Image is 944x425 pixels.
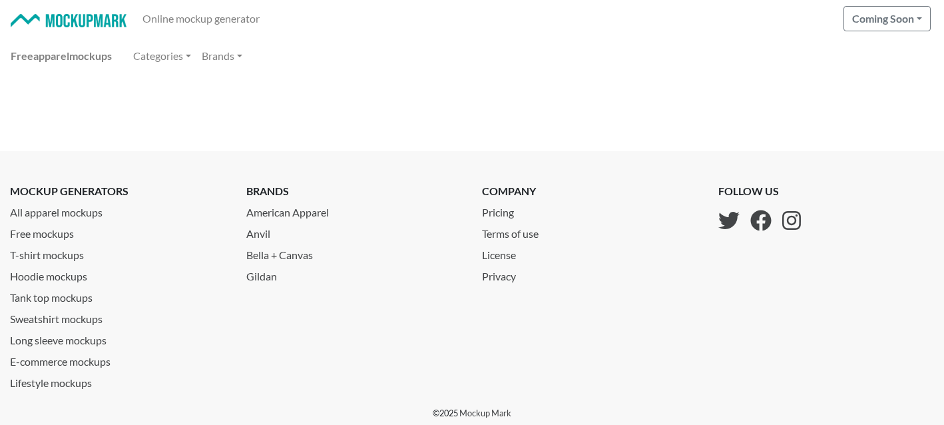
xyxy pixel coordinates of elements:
[246,199,463,220] a: American Apparel
[128,43,196,69] a: Categories
[482,242,549,263] a: License
[246,220,463,242] a: Anvil
[482,183,549,199] p: company
[33,49,69,62] span: apparel
[843,6,931,31] button: Coming Soon
[718,183,801,199] p: follow us
[10,306,226,327] a: Sweatshirt mockups
[482,220,549,242] a: Terms of use
[10,183,226,199] p: mockup generators
[10,199,226,220] a: All apparel mockups
[10,263,226,284] a: Hoodie mockups
[10,327,226,348] a: Long sleeve mockups
[482,199,549,220] a: Pricing
[433,407,511,420] p: © 2025
[246,242,463,263] a: Bella + Canvas
[10,284,226,306] a: Tank top mockups
[246,183,463,199] p: brands
[246,263,463,284] a: Gildan
[10,220,226,242] a: Free mockups
[10,348,226,370] a: E-commerce mockups
[10,370,226,391] a: Lifestyle mockups
[137,5,265,32] a: Online mockup generator
[11,14,126,28] img: Mockup Mark
[196,43,248,69] a: Brands
[459,408,511,418] a: Mockup Mark
[10,242,226,263] a: T-shirt mockups
[5,43,117,69] a: Freeapparelmockups
[482,263,549,284] a: Privacy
